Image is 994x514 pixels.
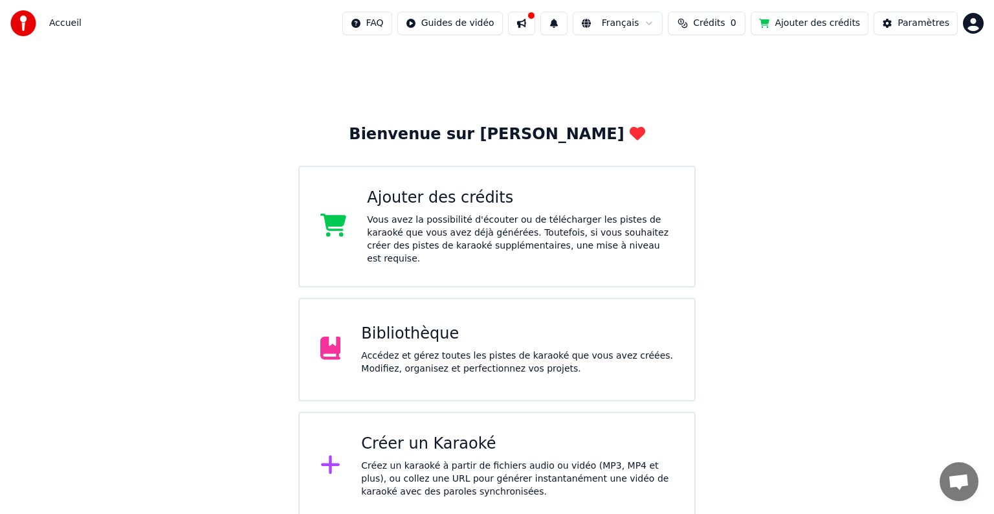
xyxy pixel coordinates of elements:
[940,462,978,501] a: Ouvrir le chat
[397,12,503,35] button: Guides de vidéo
[731,17,736,30] span: 0
[342,12,392,35] button: FAQ
[349,124,645,145] div: Bienvenue sur [PERSON_NAME]
[367,214,674,265] div: Vous avez la possibilité d'écouter ou de télécharger les pistes de karaoké que vous avez déjà gén...
[874,12,958,35] button: Paramètres
[751,12,868,35] button: Ajouter des crédits
[10,10,36,36] img: youka
[361,350,674,375] div: Accédez et gérez toutes les pistes de karaoké que vous avez créées. Modifiez, organisez et perfec...
[361,460,674,498] div: Créez un karaoké à partir de fichiers audio ou vidéo (MP3, MP4 et plus), ou collez une URL pour g...
[693,17,725,30] span: Crédits
[49,17,82,30] span: Accueil
[367,188,674,208] div: Ajouter des crédits
[898,17,949,30] div: Paramètres
[668,12,745,35] button: Crédits0
[361,434,674,454] div: Créer un Karaoké
[49,17,82,30] nav: breadcrumb
[361,324,674,344] div: Bibliothèque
